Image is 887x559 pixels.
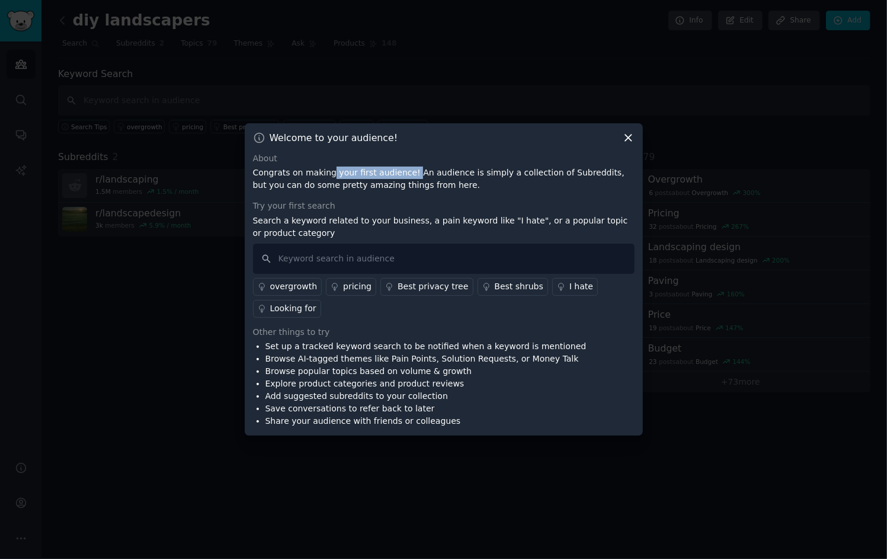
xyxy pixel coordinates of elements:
a: overgrowth [253,278,322,296]
li: Add suggested subreddits to your collection [265,390,587,403]
div: Best privacy tree [398,280,468,293]
div: Looking for [270,302,316,315]
li: Explore product categories and product reviews [265,378,587,390]
div: pricing [343,280,372,293]
div: I hate [569,280,593,293]
p: Search a keyword related to your business, a pain keyword like "I hate", or a popular topic or pr... [253,215,635,239]
a: Looking for [253,300,321,318]
p: Congrats on making your first audience! An audience is simply a collection of Subreddits, but you... [253,167,635,191]
li: Save conversations to refer back to later [265,403,587,415]
div: Try your first search [253,200,635,212]
div: Other things to try [253,326,635,338]
div: Best shrubs [495,280,543,293]
div: overgrowth [270,280,318,293]
a: I hate [552,278,598,296]
li: Share your audience with friends or colleagues [265,415,587,427]
li: Set up a tracked keyword search to be notified when a keyword is mentioned [265,340,587,353]
input: Keyword search in audience [253,244,635,274]
a: pricing [326,278,376,296]
li: Browse AI-tagged themes like Pain Points, Solution Requests, or Money Talk [265,353,587,365]
a: Best privacy tree [380,278,473,296]
div: About [253,152,635,165]
h3: Welcome to your audience! [270,132,398,144]
a: Best shrubs [478,278,548,296]
li: Browse popular topics based on volume & growth [265,365,587,378]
